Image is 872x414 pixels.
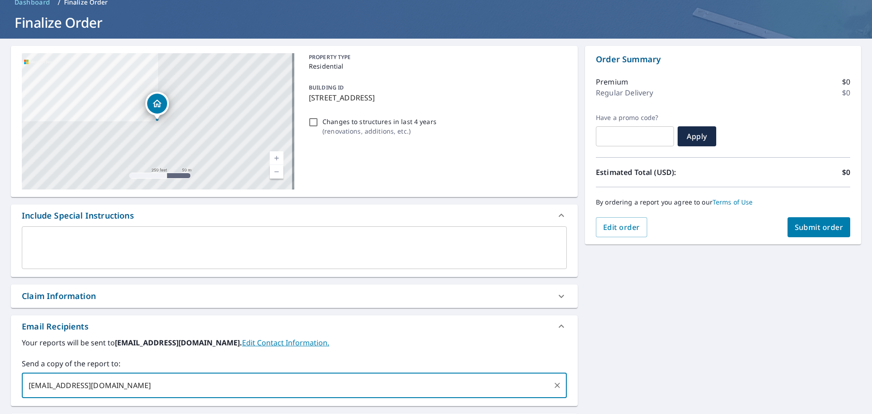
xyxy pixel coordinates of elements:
p: Order Summary [596,53,850,65]
p: Regular Delivery [596,87,653,98]
p: $0 [842,167,850,178]
p: Residential [309,61,563,71]
label: Your reports will be sent to [22,337,567,348]
p: [STREET_ADDRESS] [309,92,563,103]
a: Terms of Use [713,198,753,206]
button: Clear [551,379,564,392]
p: $0 [842,76,850,87]
span: Submit order [795,222,843,232]
p: Premium [596,76,628,87]
p: Changes to structures in last 4 years [322,117,436,126]
button: Submit order [788,217,851,237]
label: Have a promo code? [596,114,674,122]
div: Dropped pin, building 1, Residential property, 1037 W Crestview Ln Republic, MO 65738 [145,92,169,120]
p: $0 [842,87,850,98]
a: Current Level 17, Zoom Out [270,165,283,179]
span: Edit order [603,222,640,232]
p: BUILDING ID [309,84,344,91]
button: Edit order [596,217,647,237]
a: Current Level 17, Zoom In [270,151,283,165]
div: Include Special Instructions [11,205,578,226]
div: Claim Information [11,284,578,308]
span: Apply [685,131,709,141]
div: Include Special Instructions [22,209,134,222]
p: By ordering a report you agree to our [596,198,850,206]
a: EditContactInfo [242,338,329,348]
b: [EMAIL_ADDRESS][DOMAIN_NAME]. [115,338,242,348]
div: Email Recipients [11,315,578,337]
label: Send a copy of the report to: [22,358,567,369]
div: Claim Information [22,290,96,302]
div: Email Recipients [22,320,89,333]
h1: Finalize Order [11,13,861,32]
p: PROPERTY TYPE [309,53,563,61]
p: Estimated Total (USD): [596,167,723,178]
p: ( renovations, additions, etc. ) [322,126,436,136]
button: Apply [678,126,716,146]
